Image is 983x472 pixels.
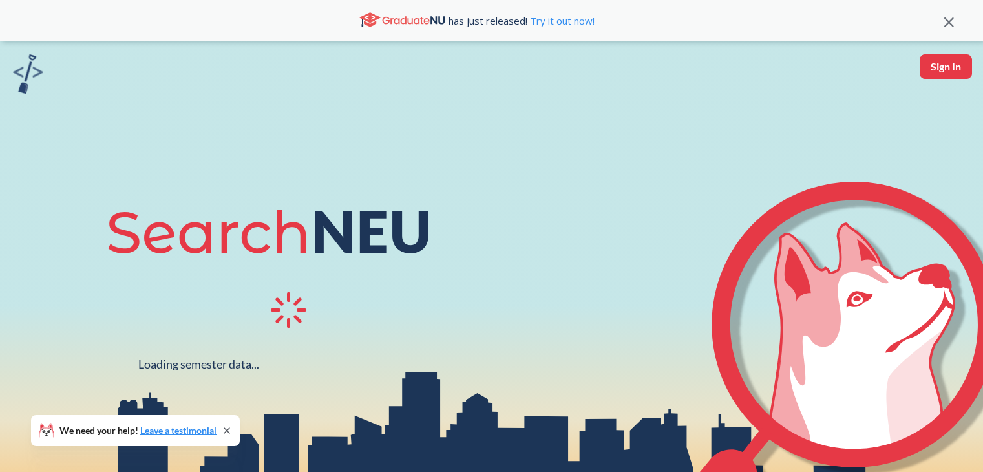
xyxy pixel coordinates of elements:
[449,14,595,28] span: has just released!
[13,54,43,98] a: sandbox logo
[920,54,972,79] button: Sign In
[13,54,43,94] img: sandbox logo
[527,14,595,27] a: Try it out now!
[59,426,217,435] span: We need your help!
[140,425,217,436] a: Leave a testimonial
[138,357,259,372] div: Loading semester data...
